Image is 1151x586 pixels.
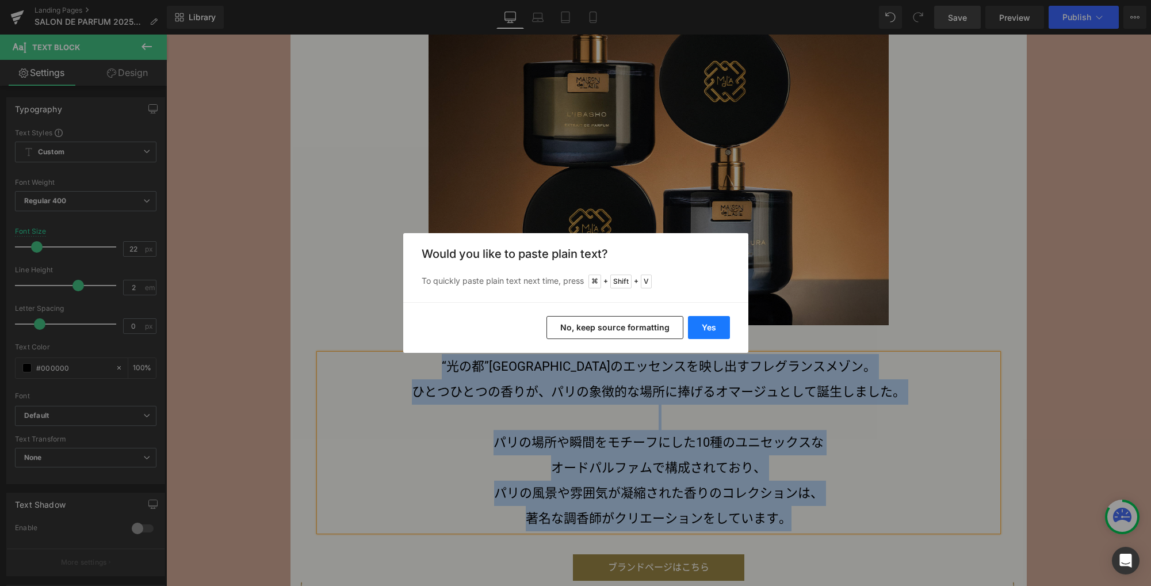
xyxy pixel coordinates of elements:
p: パリの場所や瞬間をモチーフにした10種のユニセックスな [153,395,832,421]
p: “光の都”[GEOGRAPHIC_DATA]のエッセンスを映し出すフレグランスメゾン。 [153,319,832,345]
div: Open Intercom Messenger [1112,547,1139,574]
span: Shift [610,275,632,288]
p: オードパルファムで構成されており、 [153,421,832,446]
span: + [603,276,608,287]
p: ひとつひとつの香りが、パリの象徴的な場所に捧げるオマージュとして誕生しました。 [153,345,832,370]
span: ブランドページはこちら [442,527,543,538]
p: パリの風景や雰囲気が凝縮された香りのコレクションは、 [153,446,832,471]
h3: Would you like to paste plain text? [422,247,730,261]
button: Yes [688,316,730,339]
span: V [641,275,652,288]
button: No, keep source formatting [546,316,683,339]
span: + [634,276,638,287]
a: ブランドページはこちら [407,520,578,546]
p: 著名な調香師がクリエーションをしています。 [153,471,832,497]
p: To quickly paste plain text next time, press [422,275,730,288]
